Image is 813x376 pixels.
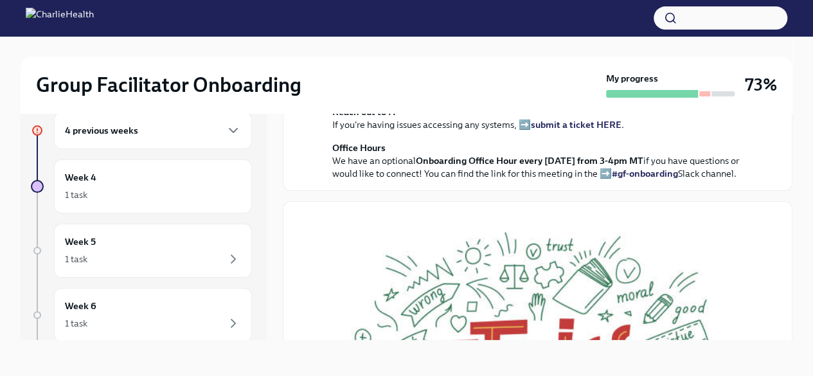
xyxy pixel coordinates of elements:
strong: My progress [606,72,658,85]
div: 1 task [65,317,87,330]
h6: Week 6 [65,299,96,313]
img: CharlieHealth [26,8,94,28]
h6: 4 previous weeks [65,123,138,138]
h3: 73% [745,73,777,96]
div: 1 task [65,188,87,201]
a: Week 61 task [31,288,252,342]
strong: Onboarding Office Hour every [DATE] from 3-4pm MT [416,155,643,166]
a: Week 41 task [31,159,252,213]
a: submit a ticket HERE [531,119,621,130]
h2: Group Facilitator Onboarding [36,72,301,98]
a: Week 51 task [31,224,252,278]
h6: Week 4 [65,170,96,184]
div: 1 task [65,253,87,265]
a: #gf-onboarding [612,168,678,179]
p: If you're having issues accessing any systems, ➡️ . [332,105,761,131]
h6: Week 5 [65,235,96,249]
strong: Office Hours [332,142,386,154]
p: We have an optional if you have questions or would like to connect! You can find the link for thi... [332,141,761,180]
div: 4 previous weeks [54,112,252,149]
